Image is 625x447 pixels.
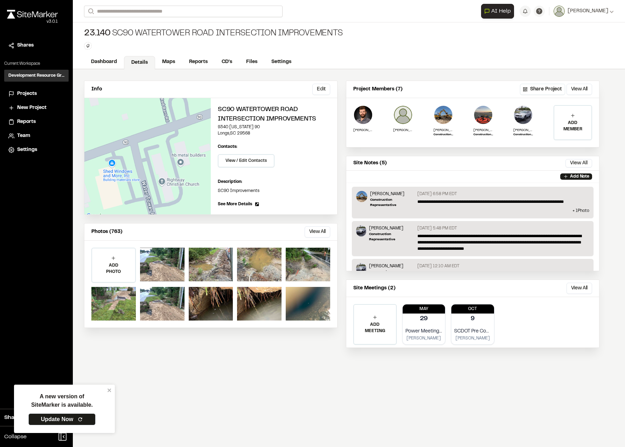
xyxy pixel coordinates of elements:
p: Site Meetings (2) [353,284,396,292]
a: Settings [264,55,298,69]
p: Construction Representative [369,269,414,280]
button: View All [567,84,592,95]
a: Dashboard [84,55,124,69]
a: Files [239,55,264,69]
span: Reports [17,118,36,126]
p: [PERSON_NAME] [369,225,414,232]
p: [DATE] 5:48 PM EDT [417,225,457,232]
span: 23.140 [84,28,111,39]
p: Contacts: [218,144,237,150]
p: Construction Representative [513,133,533,137]
p: Construction Representative [369,232,414,242]
p: [PERSON_NAME] [513,128,533,133]
a: Reports [8,118,64,126]
p: Site Notes (5) [353,159,387,167]
p: Construction Representative [370,197,415,208]
a: Settings [8,146,64,154]
p: May [403,306,445,312]
p: [PERSON_NAME] [353,128,373,133]
p: Description: [218,179,330,185]
p: Construction Manager [473,133,493,137]
span: Settings [17,146,37,154]
span: See More Details [218,201,252,207]
a: Reports [182,55,215,69]
p: 9340 [US_STATE] 90 [218,124,330,130]
a: Details [124,56,155,69]
a: Team [8,132,64,140]
button: View All [565,159,592,167]
div: Open AI Assistant [481,4,517,19]
img: William Bartholomew [353,105,373,125]
p: Longs , SC 29568 [218,130,330,137]
p: Project Members (7) [353,85,403,93]
p: [PERSON_NAME] [454,335,491,342]
p: 29 [420,314,428,324]
button: [PERSON_NAME] [554,6,614,17]
span: Projects [17,90,37,98]
img: Zach Thompson [473,105,493,125]
p: Info [91,85,102,93]
p: [DATE] 6:58 PM EDT [417,191,457,197]
span: AI Help [491,7,511,15]
p: 9 [471,314,475,324]
p: Construction Representative [433,133,453,137]
p: SCDOT Pre Con Meeting [454,328,491,335]
p: [PERSON_NAME] [433,128,453,133]
p: [PERSON_NAME] [370,191,415,197]
div: Oh geez...please don't... [7,19,58,25]
p: SC90 Improvements [218,188,330,194]
p: ADD MEETING [354,322,396,334]
h3: Development Resource Group [8,73,64,79]
img: rebrand.png [7,10,58,19]
p: Oct [451,306,494,312]
p: [PERSON_NAME] [393,128,413,133]
p: + 1 Photo [356,208,589,214]
p: [PERSON_NAME] [369,263,414,269]
p: Photos (763) [91,228,123,236]
p: Add Note [570,173,589,180]
button: View / Edit Contacts [218,154,275,167]
button: View All [305,226,330,238]
button: Open AI Assistant [481,4,514,19]
p: Current Workspace [4,61,69,67]
button: Search [84,6,97,17]
p: [PERSON_NAME] [405,335,443,342]
p: Power Meeting for Possible Conflicts [405,328,443,335]
span: Share Workspace [4,413,51,422]
button: Edit [312,84,330,95]
p: ADD MEMBER [554,120,591,132]
a: Shares [8,42,64,49]
a: CD's [215,55,239,69]
span: Collapse [4,433,27,441]
span: Team [17,132,30,140]
button: Share Project [520,84,565,95]
h2: SC90 Watertower Road Intersection Improvements [218,105,330,124]
a: Update Now [28,413,96,425]
a: New Project [8,104,64,112]
p: A new version of SiteMarker is available. [31,392,93,409]
img: Jason Hager [393,105,413,125]
img: Ross Edwards [433,105,453,125]
span: Shares [17,42,34,49]
div: SC90 Watertower Road Intersection Improvements [84,28,343,39]
img: Ross Edwards [356,191,367,202]
img: Timothy Clark [513,105,533,125]
p: [PERSON_NAME] [473,128,493,133]
img: Timothy Clark [356,225,366,236]
span: New Project [17,104,47,112]
p: ADD PHOTO [92,262,135,275]
img: Timothy Clark [356,263,366,274]
a: Projects [8,90,64,98]
p: [DATE] 12:10 AM EDT [417,263,459,269]
span: [PERSON_NAME] [568,7,608,15]
img: User [554,6,565,17]
button: View All [567,283,592,294]
button: Edit Tags [84,42,92,50]
a: Maps [155,55,182,69]
button: close [107,387,112,393]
